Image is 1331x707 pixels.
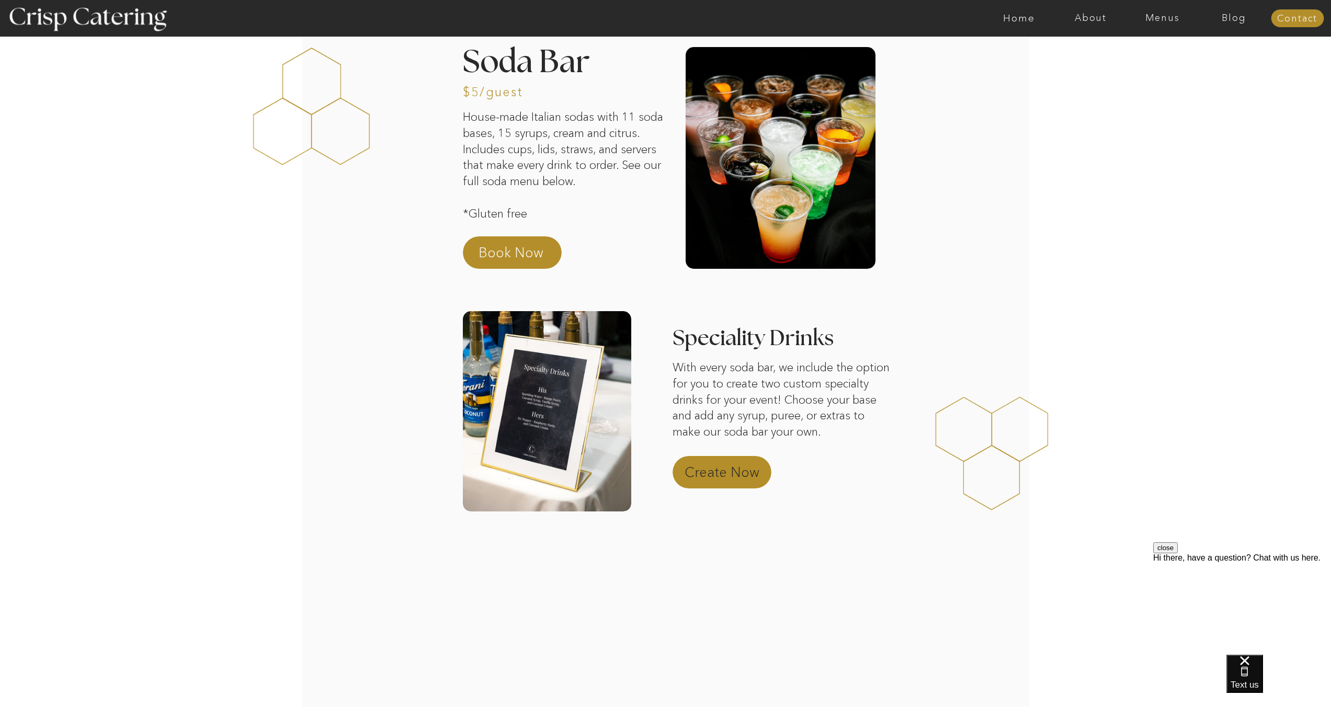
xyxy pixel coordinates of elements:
h3: $5/guest [463,86,522,96]
a: Home [983,13,1055,24]
a: Create Now [685,463,777,488]
a: Contact [1271,14,1324,24]
a: Blog [1198,13,1270,24]
p: With every soda bar, we include the option for you to create two custom specialty drinks for your... [673,360,890,447]
iframe: podium webchat widget prompt [1153,542,1331,668]
h2: Soda Bar [463,47,664,75]
h3: Speciality Drinks [673,328,1006,338]
a: Book Now [479,243,571,268]
p: House-made Italian sodas with 11 soda bases, 15 syrups, cream and citrus. Includes cups, lids, st... [463,109,664,220]
iframe: podium webchat widget bubble [1226,655,1331,707]
a: About [1055,13,1127,24]
a: Menus [1127,13,1198,24]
